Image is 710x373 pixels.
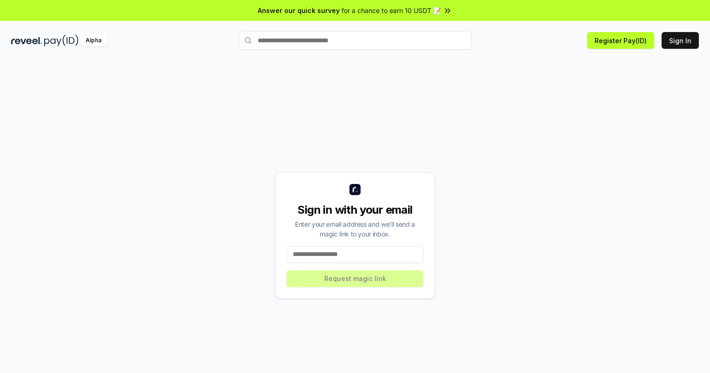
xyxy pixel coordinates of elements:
img: reveel_dark [11,35,42,46]
span: for a chance to earn 10 USDT 📝 [342,6,441,15]
button: Register Pay(ID) [587,32,654,49]
div: Enter your email address and we’ll send a magic link to your inbox. [287,219,423,239]
img: logo_small [349,184,361,195]
div: Alpha [80,35,107,46]
button: Sign In [662,32,699,49]
div: Sign in with your email [287,203,423,217]
img: pay_id [44,35,79,46]
span: Answer our quick survey [258,6,340,15]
